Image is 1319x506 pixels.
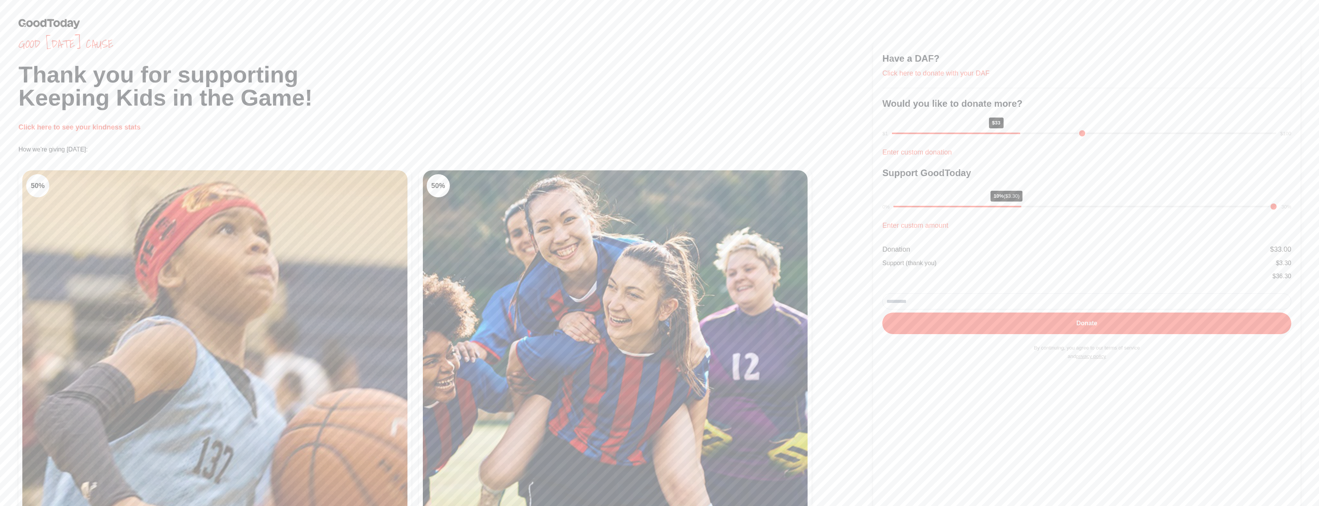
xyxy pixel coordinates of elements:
[427,174,450,197] div: 50 %
[26,174,49,197] div: 50 %
[882,222,948,229] a: Enter custom amount
[989,118,1004,128] div: $33
[991,191,1022,202] div: 10%
[1076,353,1106,359] a: privacy policy
[1281,203,1291,211] div: 30%
[1280,130,1291,138] div: $100
[18,18,80,29] img: GoodToday
[1272,272,1291,281] div: $
[882,52,1291,65] h3: Have a DAF?
[1274,245,1291,253] span: 33.00
[18,145,873,154] p: How we're giving [DATE]:
[882,203,890,211] div: 0%
[18,123,141,131] a: Click here to see your kindness stats
[18,63,873,109] h1: Thank you for supporting Keeping Kids in the Game!
[882,69,989,77] a: Click here to donate with your DAF
[882,344,1291,361] p: By continuing, you agree to our terms of service and
[882,313,1291,334] button: Donate
[1276,259,1291,268] div: $
[882,130,888,138] div: $1
[882,259,937,268] div: Support (thank you)
[18,37,873,51] span: Good [DATE] cause
[1270,244,1291,255] div: $
[882,148,952,156] a: Enter custom donation
[1004,193,1019,199] span: ($3.30)
[882,167,1291,179] h3: Support GoodToday
[1276,273,1291,279] span: 36.30
[882,244,910,255] div: Donation
[882,98,1291,110] h3: Would you like to donate more?
[1279,260,1291,266] span: 3.30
